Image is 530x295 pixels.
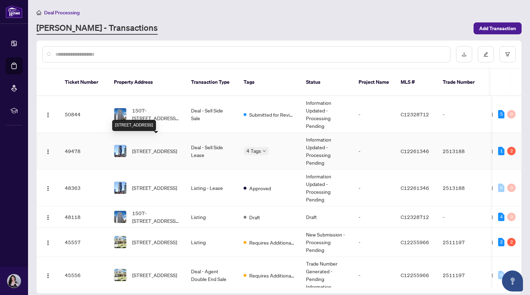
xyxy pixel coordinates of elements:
span: [STREET_ADDRESS] [132,184,177,192]
img: thumbnail-img [114,182,126,194]
span: home [36,10,41,15]
td: - [437,96,486,133]
td: Information Updated - Processing Pending [300,96,353,133]
span: Approved [249,184,271,192]
div: 0 [507,213,516,221]
span: 1507-[STREET_ADDRESS][PERSON_NAME] [132,107,180,122]
div: 2 [507,147,516,155]
button: filter [500,46,516,62]
button: Logo [42,211,54,222]
div: 2 [498,238,504,246]
td: Draft [300,206,353,228]
td: - [353,170,395,206]
span: Requires Additional Docs [249,272,295,279]
span: edit [483,52,488,57]
div: 2 [507,238,516,246]
th: Ticket Number [59,69,108,96]
td: - [353,257,395,294]
img: Profile Icon [7,274,21,288]
img: thumbnail-img [114,145,126,157]
button: download [456,46,472,62]
th: MLS # [395,69,437,96]
span: Add Transaction [479,23,516,34]
button: Open asap [502,270,523,291]
td: - [353,96,395,133]
div: 5 [498,110,504,118]
button: Logo [42,145,54,157]
img: thumbnail-img [114,211,126,223]
td: 48118 [59,206,108,228]
img: Logo [45,240,51,246]
span: Deal Processing [44,9,80,16]
td: Listing [185,228,238,257]
div: 1 [498,147,504,155]
span: Submitted for Review [249,111,295,118]
td: Deal - Sell Side Lease [185,133,238,170]
td: New Submission - Processing Pending [300,228,353,257]
button: Logo [42,182,54,193]
th: Tags [238,69,300,96]
th: Trade Number [437,69,486,96]
td: Information Updated - Processing Pending [300,170,353,206]
img: Logo [45,186,51,191]
div: 0 [498,271,504,279]
span: Draft [249,213,260,221]
td: Listing [185,206,238,228]
span: down [263,149,266,153]
img: thumbnail-img [114,236,126,248]
div: 0 [507,184,516,192]
td: 50844 [59,96,108,133]
button: Logo [42,269,54,281]
td: Listing - Lease [185,170,238,206]
a: [PERSON_NAME] - Transactions [36,22,158,35]
td: Deal - Sell Side Sale [185,96,238,133]
span: Requires Additional Docs [249,239,295,246]
td: 45557 [59,228,108,257]
button: edit [478,46,494,62]
span: [STREET_ADDRESS] [132,271,177,279]
td: - [353,133,395,170]
span: C12255966 [401,239,429,245]
button: Add Transaction [474,22,522,34]
div: 4 [498,213,504,221]
span: C12255966 [401,272,429,278]
td: 2513188 [437,133,486,170]
div: 0 [507,110,516,118]
span: download [462,52,467,57]
img: logo [6,5,22,18]
img: Logo [45,112,51,118]
td: 2513188 [437,170,486,206]
span: C12328712 [401,214,429,220]
td: - [353,206,395,228]
td: Information Updated - Processing Pending [300,133,353,170]
span: [STREET_ADDRESS] [132,238,177,246]
th: Status [300,69,353,96]
td: 45556 [59,257,108,294]
span: C12261346 [401,185,429,191]
td: - [437,206,486,228]
img: thumbnail-img [114,108,126,120]
button: Logo [42,109,54,120]
td: 2511197 [437,228,486,257]
img: thumbnail-img [114,269,126,281]
button: Logo [42,236,54,248]
td: - [353,228,395,257]
td: Deal - Agent Double End Sale [185,257,238,294]
th: Project Name [353,69,395,96]
div: [STREET_ADDRESS] [112,120,156,131]
td: 2511197 [437,257,486,294]
td: 49478 [59,133,108,170]
img: Logo [45,273,51,279]
th: Transaction Type [185,69,238,96]
td: 48363 [59,170,108,206]
span: filter [505,52,510,57]
span: [STREET_ADDRESS] [132,147,177,155]
td: Trade Number Generated - Pending Information [300,257,353,294]
span: 1507-[STREET_ADDRESS][PERSON_NAME] [132,209,180,225]
img: Logo [45,149,51,155]
th: Property Address [108,69,185,96]
span: C12328712 [401,111,429,117]
span: C12261346 [401,148,429,154]
span: 4 Tags [246,147,261,155]
div: 0 [498,184,504,192]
